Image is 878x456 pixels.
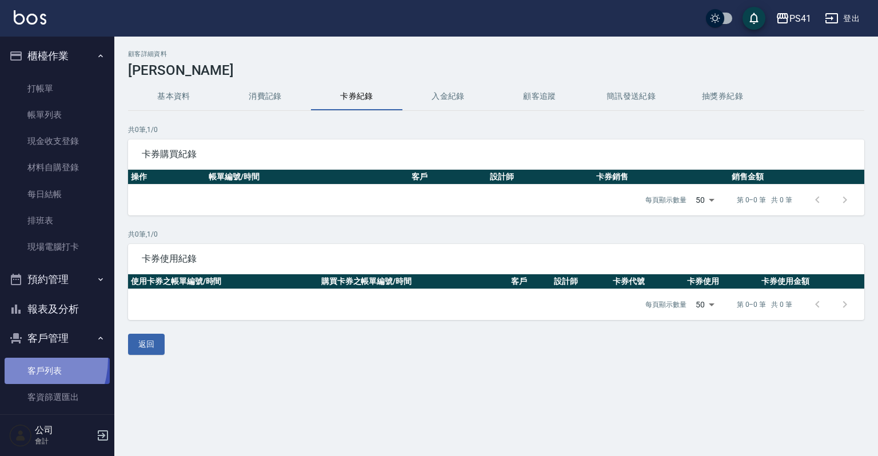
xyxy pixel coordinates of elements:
img: Logo [14,10,46,25]
a: 現場電腦打卡 [5,234,110,260]
th: 卡券使用金額 [759,274,864,289]
a: 現金收支登錄 [5,128,110,154]
button: 基本資料 [128,83,219,110]
span: 卡券購買紀錄 [142,149,851,160]
p: 每頁顯示數量 [645,195,687,205]
a: 帳單列表 [5,102,110,128]
a: 每日結帳 [5,181,110,207]
button: 報表及分析 [5,294,110,324]
th: 使用卡券之帳單編號/時間 [128,274,318,289]
th: 卡券使用 [684,274,759,289]
button: 返回 [128,334,165,355]
button: 簡訊發送紀錄 [585,83,677,110]
th: 設計師 [487,170,594,185]
button: 卡券紀錄 [311,83,402,110]
div: 50 [691,185,719,215]
a: 打帳單 [5,75,110,102]
p: 第 0–0 筆 共 0 筆 [737,195,792,205]
button: save [743,7,765,30]
h3: [PERSON_NAME] [128,62,864,78]
p: 會計 [35,436,93,446]
button: 消費記錄 [219,83,311,110]
a: 材料自購登錄 [5,154,110,181]
p: 共 0 筆, 1 / 0 [128,229,864,239]
button: 登出 [820,8,864,29]
button: 入金紀錄 [402,83,494,110]
span: 卡券使用紀錄 [142,253,851,265]
p: 第 0–0 筆 共 0 筆 [737,299,792,310]
a: 卡券管理 [5,410,110,437]
a: 排班表 [5,207,110,234]
h2: 顧客詳細資料 [128,50,864,58]
th: 客戶 [508,274,551,289]
div: PS41 [789,11,811,26]
p: 共 0 筆, 1 / 0 [128,125,864,135]
th: 卡券銷售 [593,170,729,185]
img: Person [9,424,32,447]
button: 客戶管理 [5,323,110,353]
th: 客戶 [409,170,486,185]
button: 抽獎券紀錄 [677,83,768,110]
p: 每頁顯示數量 [645,299,687,310]
h5: 公司 [35,425,93,436]
th: 購買卡券之帳單編號/時間 [318,274,509,289]
th: 帳單編號/時間 [206,170,409,185]
div: 50 [691,289,719,320]
th: 設計師 [551,274,609,289]
a: 客戶列表 [5,358,110,384]
th: 卡券代號 [610,274,684,289]
th: 操作 [128,170,206,185]
th: 銷售金額 [729,170,864,185]
button: PS41 [771,7,816,30]
button: 櫃檯作業 [5,41,110,71]
a: 客資篩選匯出 [5,384,110,410]
button: 顧客追蹤 [494,83,585,110]
button: 預約管理 [5,265,110,294]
